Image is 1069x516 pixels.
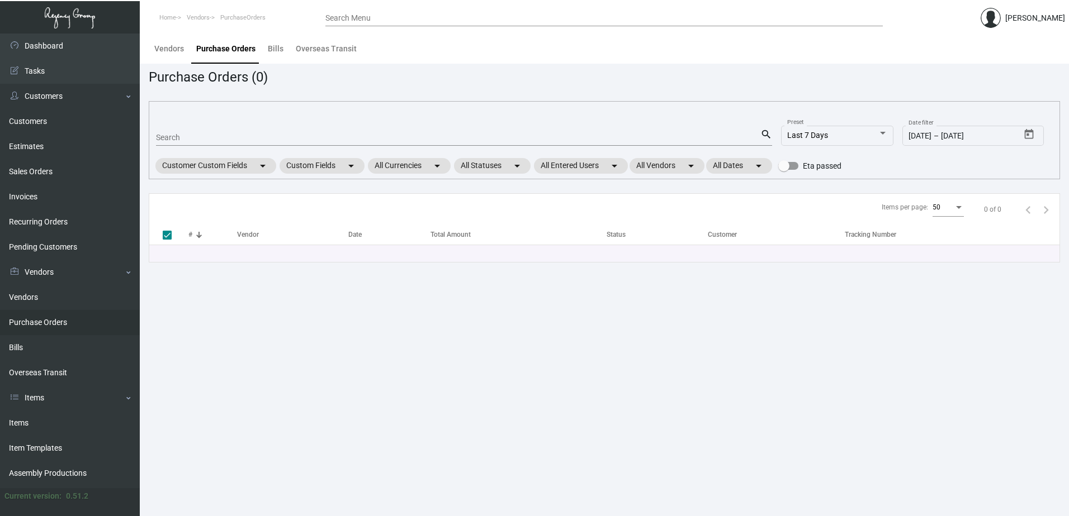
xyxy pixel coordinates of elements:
[1019,200,1037,218] button: Previous page
[149,67,268,87] div: Purchase Orders (0)
[280,158,365,174] mat-chip: Custom Fields
[708,230,737,240] div: Customer
[237,230,259,240] div: Vendor
[296,43,357,55] div: Overseas Transit
[431,159,444,173] mat-icon: arrow_drop_down
[607,230,626,240] div: Status
[155,158,276,174] mat-chip: Customer Custom Fields
[220,14,266,21] span: PurchaseOrders
[431,230,471,240] div: Total Amount
[431,230,606,240] div: Total Amount
[4,490,62,502] div: Current version:
[1020,126,1038,144] button: Open calendar
[933,204,964,212] mat-select: Items per page:
[981,8,1001,28] img: admin@bootstrapmaster.com
[706,158,772,174] mat-chip: All Dates
[630,158,704,174] mat-chip: All Vendors
[803,159,841,173] span: Eta passed
[256,159,269,173] mat-icon: arrow_drop_down
[909,132,931,141] input: Start date
[348,230,431,240] div: Date
[752,159,765,173] mat-icon: arrow_drop_down
[941,132,995,141] input: End date
[510,159,524,173] mat-icon: arrow_drop_down
[237,230,348,240] div: Vendor
[268,43,283,55] div: Bills
[787,131,828,140] span: Last 7 Days
[188,230,237,240] div: #
[348,230,362,240] div: Date
[66,490,88,502] div: 0.51.2
[187,14,210,21] span: Vendors
[196,43,256,55] div: Purchase Orders
[608,159,621,173] mat-icon: arrow_drop_down
[934,132,939,141] span: –
[1005,12,1065,24] div: [PERSON_NAME]
[684,159,698,173] mat-icon: arrow_drop_down
[154,43,184,55] div: Vendors
[933,203,940,211] span: 50
[368,158,451,174] mat-chip: All Currencies
[454,158,531,174] mat-chip: All Statuses
[845,230,1059,240] div: Tracking Number
[188,230,192,240] div: #
[1037,200,1055,218] button: Next page
[760,128,772,141] mat-icon: search
[607,230,708,240] div: Status
[534,158,628,174] mat-chip: All Entered Users
[708,230,845,240] div: Customer
[159,14,176,21] span: Home
[845,230,896,240] div: Tracking Number
[984,204,1001,214] div: 0 of 0
[882,202,928,212] div: Items per page:
[344,159,358,173] mat-icon: arrow_drop_down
